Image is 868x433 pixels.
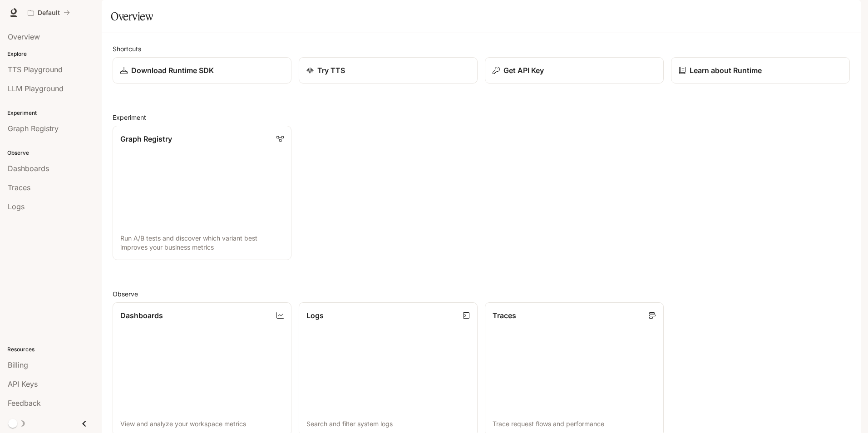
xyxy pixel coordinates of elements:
a: Download Runtime SDK [113,57,291,84]
p: View and analyze your workspace metrics [120,419,284,428]
a: Graph RegistryRun A/B tests and discover which variant best improves your business metrics [113,126,291,260]
h2: Shortcuts [113,44,850,54]
p: Download Runtime SDK [131,65,214,76]
h2: Experiment [113,113,850,122]
p: Learn about Runtime [690,65,762,76]
h1: Overview [111,7,153,25]
p: Default [38,9,60,17]
h2: Observe [113,289,850,299]
button: All workspaces [24,4,74,22]
p: Run A/B tests and discover which variant best improves your business metrics [120,234,284,252]
p: Try TTS [317,65,345,76]
p: Get API Key [503,65,544,76]
button: Get API Key [485,57,664,84]
p: Trace request flows and performance [493,419,656,428]
a: Learn about Runtime [671,57,850,84]
p: Dashboards [120,310,163,321]
p: Traces [493,310,516,321]
p: Search and filter system logs [306,419,470,428]
p: Logs [306,310,324,321]
a: Try TTS [299,57,478,84]
p: Graph Registry [120,133,172,144]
